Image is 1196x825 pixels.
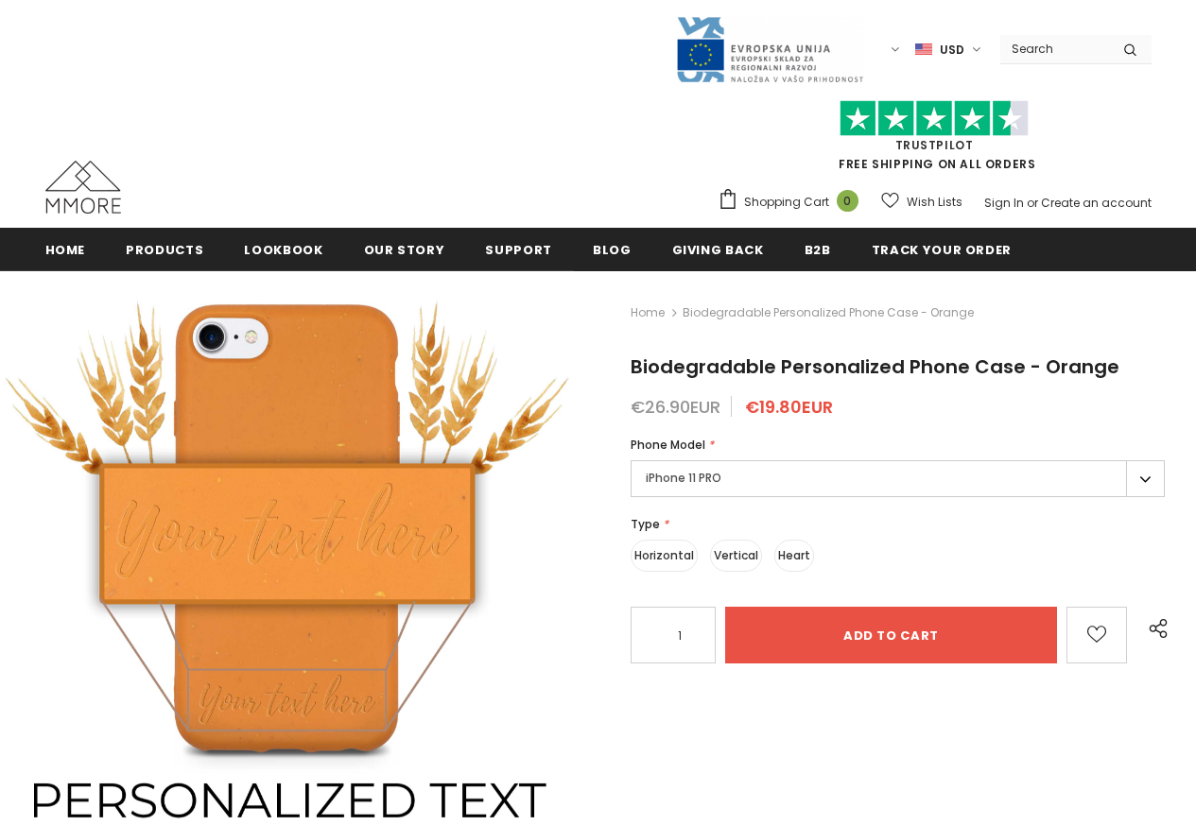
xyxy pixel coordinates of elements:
[1041,195,1152,211] a: Create an account
[984,195,1024,211] a: Sign In
[631,353,1119,380] span: Biodegradable Personalized Phone Case - Orange
[710,540,762,572] label: Vertical
[1027,195,1038,211] span: or
[631,516,660,532] span: Type
[45,161,121,214] img: MMORE Cases
[485,228,552,270] a: support
[895,137,974,153] a: Trustpilot
[126,228,203,270] a: Products
[940,41,964,60] span: USD
[837,190,858,212] span: 0
[683,301,974,324] span: Biodegradable Personalized Phone Case - Orange
[881,185,962,218] a: Wish Lists
[631,301,665,324] a: Home
[718,188,868,216] a: Shopping Cart 0
[631,437,705,453] span: Phone Model
[725,607,1057,663] input: Add to cart
[672,228,764,270] a: Giving back
[675,41,864,57] a: Javni Razpis
[774,540,814,572] label: Heart
[745,395,833,419] span: €19.80EUR
[872,241,1012,259] span: Track your order
[126,241,203,259] span: Products
[244,241,322,259] span: Lookbook
[907,193,962,212] span: Wish Lists
[631,460,1165,497] label: iPhone 11 PRO
[840,100,1029,137] img: Trust Pilot Stars
[805,228,831,270] a: B2B
[45,228,86,270] a: Home
[485,241,552,259] span: support
[672,241,764,259] span: Giving back
[593,241,632,259] span: Blog
[675,15,864,84] img: Javni Razpis
[631,395,720,419] span: €26.90EUR
[593,228,632,270] a: Blog
[718,109,1152,172] span: FREE SHIPPING ON ALL ORDERS
[631,540,698,572] label: Horizontal
[805,241,831,259] span: B2B
[244,228,322,270] a: Lookbook
[364,228,445,270] a: Our Story
[1000,35,1109,62] input: Search Site
[915,42,932,58] img: USD
[364,241,445,259] span: Our Story
[744,193,829,212] span: Shopping Cart
[872,228,1012,270] a: Track your order
[45,241,86,259] span: Home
